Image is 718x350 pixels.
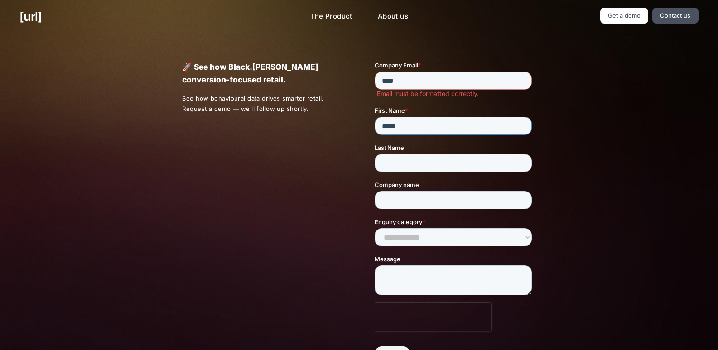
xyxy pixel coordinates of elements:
[182,61,343,86] p: 🚀 See how Black.[PERSON_NAME] conversion-focused retail.
[19,8,42,25] a: [URL]
[303,8,360,25] a: The Product
[182,93,343,114] p: See how behavioural data drives smarter retail. Request a demo — we’ll follow up shortly.
[371,8,415,25] a: About us
[652,8,699,24] a: Contact us
[600,8,649,24] a: Get a demo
